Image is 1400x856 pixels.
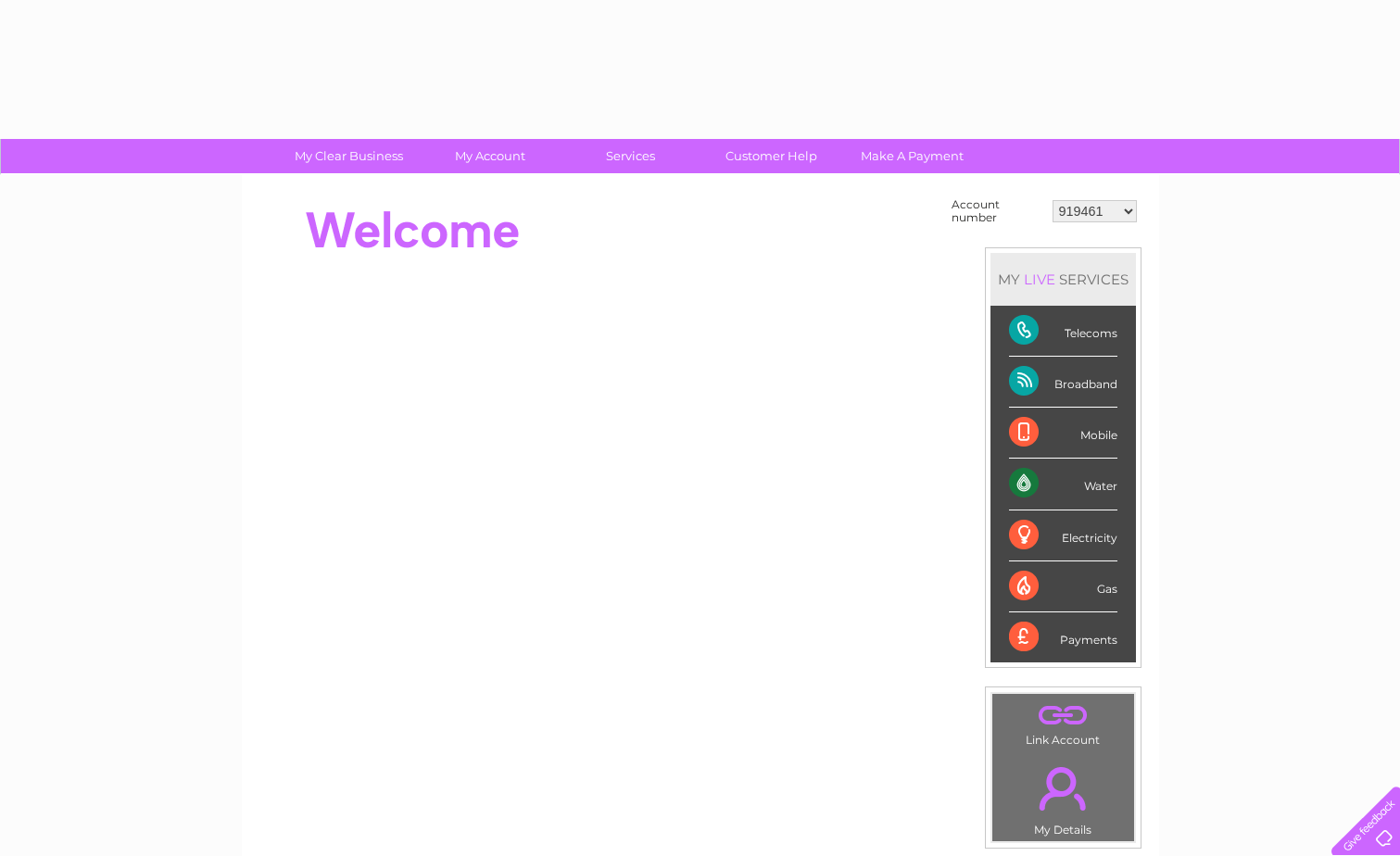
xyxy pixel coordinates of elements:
[997,756,1129,821] a: .
[1009,561,1117,612] div: Gas
[997,699,1129,731] a: .
[695,139,848,173] a: Customer Help
[1009,612,1117,662] div: Payments
[990,253,1136,306] div: MY SERVICES
[1009,357,1117,408] div: Broadband
[413,139,566,173] a: My Account
[554,139,707,173] a: Services
[947,194,1048,229] td: Account number
[272,139,425,173] a: My Clear Business
[1009,408,1117,459] div: Mobile
[1009,306,1117,357] div: Telecoms
[1009,510,1117,561] div: Electricity
[991,751,1135,842] td: My Details
[1020,271,1059,288] div: LIVE
[1009,459,1117,510] div: Water
[991,693,1135,751] td: Link Account
[836,139,989,173] a: Make A Payment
